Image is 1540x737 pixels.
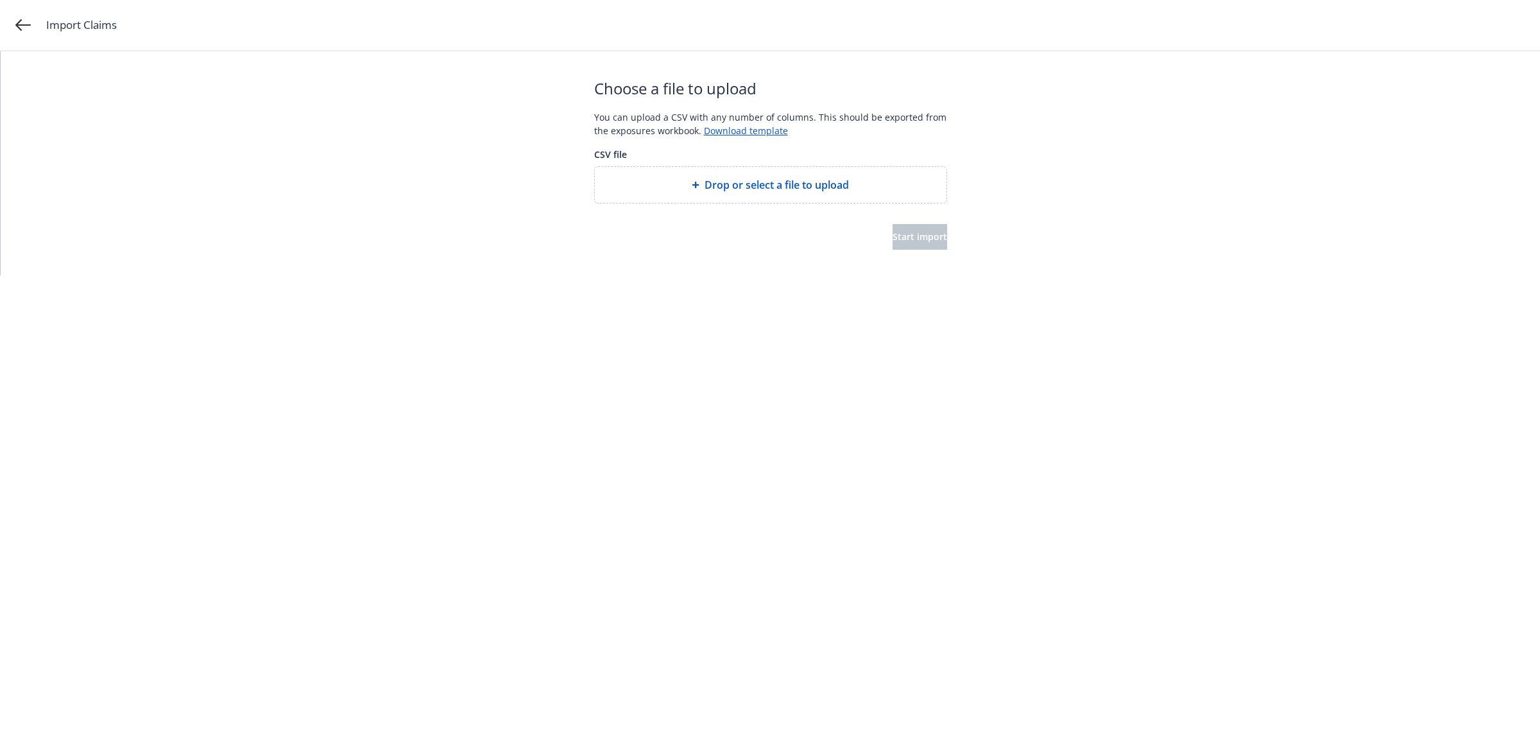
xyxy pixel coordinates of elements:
span: Import Claims [46,17,117,33]
button: Start import [893,224,947,250]
span: CSV file [594,148,947,161]
a: Download template [704,125,788,137]
span: Choose a file to upload [594,77,947,100]
span: Drop or select a file to upload [705,177,849,193]
span: Start import [893,230,947,243]
div: Drop or select a file to upload [594,166,947,204]
div: You can upload a CSV with any number of columns. This should be exported from the exposures workb... [594,110,947,137]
